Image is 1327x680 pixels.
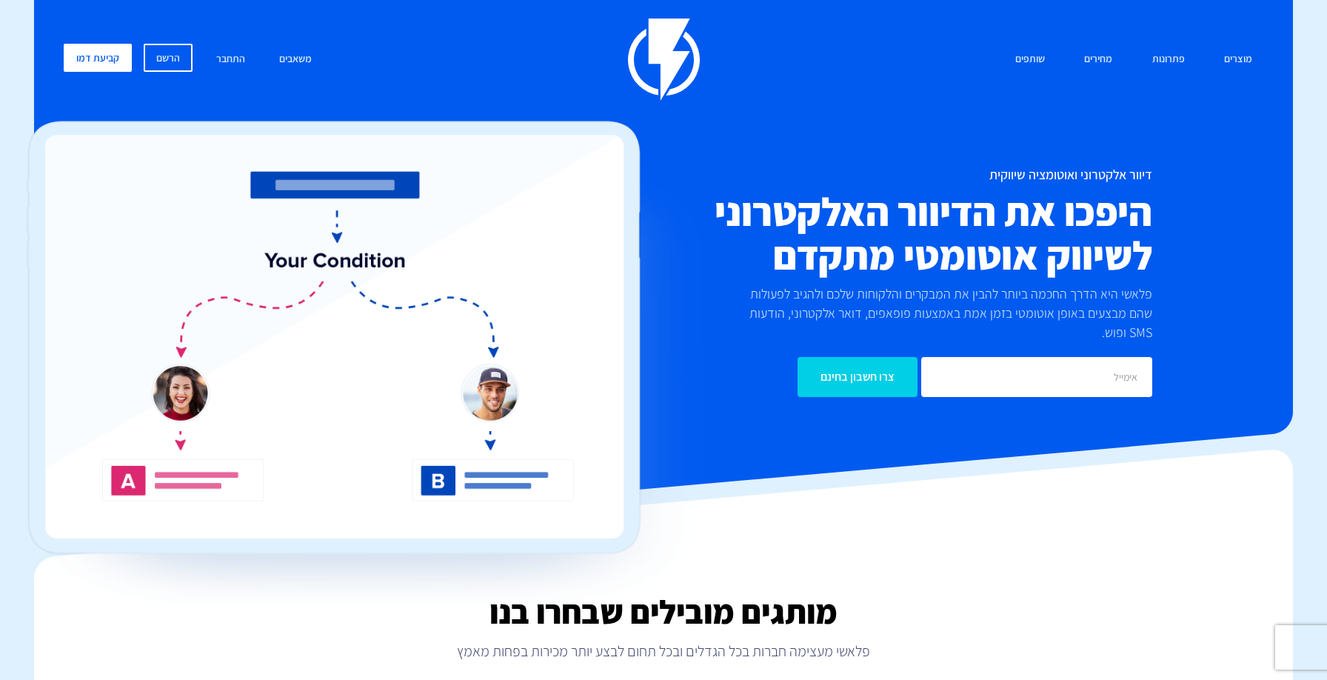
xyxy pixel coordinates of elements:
a: התחבר [205,44,256,76]
a: שותפים [1004,44,1056,76]
a: קביעת דמו [64,44,132,72]
h2: מותגים מובילים שבחרו בנו [34,593,1293,630]
a: הרשם [144,44,193,72]
a: משאבים [268,44,323,76]
a: מחירים [1073,44,1123,76]
input: אימייל [921,357,1152,397]
h2: היפכו את הדיוור האלקטרוני לשיווק אוטומטי מתקדם [575,190,1152,277]
p: פלאשי היא הדרך החכמה ביותר להבין את המבקרים והלקוחות שלכם ולהגיב לפעולות שהם מבצעים באופן אוטומטי... [725,284,1153,341]
input: צרו חשבון בחינם [798,357,917,397]
h1: דיוור אלקטרוני ואוטומציה שיווקית [575,167,1152,182]
p: פלאשי מעצימה חברות בכל הגדלים ובכל תחום לבצע יותר מכירות בפחות מאמץ [34,641,1293,661]
a: פתרונות [1141,44,1196,76]
a: מוצרים [1213,44,1263,76]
